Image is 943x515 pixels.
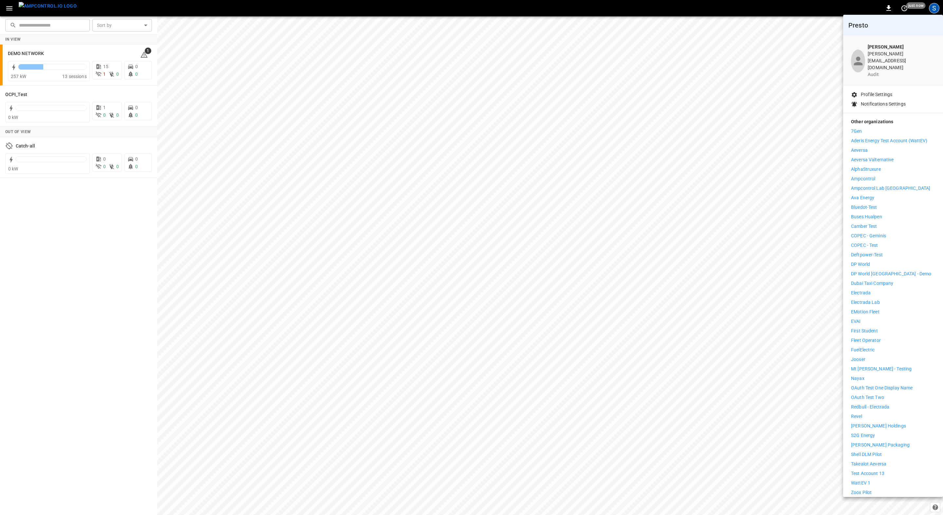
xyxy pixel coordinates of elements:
p: COPEC - Test [851,242,878,249]
p: Shell DLM Pilot [851,451,882,458]
p: Ava Energy [851,194,874,201]
p: AlphaStruxure [851,166,881,173]
p: Test Account 13 [851,470,884,477]
p: Aeversa Valternative [851,156,894,163]
p: [PERSON_NAME][EMAIL_ADDRESS][DOMAIN_NAME] [868,50,935,71]
p: Fleet Operator [851,337,881,344]
b: [PERSON_NAME] [868,44,904,50]
p: Camber Test [851,223,877,230]
div: profile-icon [851,50,865,72]
p: Aderis Energy Test Account (WattEV) [851,137,928,144]
p: S2G Energy [851,432,875,439]
p: Deftpower-Test [851,251,883,258]
p: [PERSON_NAME] Holdings [851,423,906,429]
p: Dubai Taxi Company [851,280,893,287]
p: Notifications Settings [861,101,906,108]
p: Revel [851,413,862,420]
p: EVAI [851,318,861,325]
p: Nayax [851,375,864,382]
p: Profile Settings [861,91,892,98]
p: audit [868,71,935,78]
p: OAuth Test One Display Name [851,385,913,391]
p: DP World [GEOGRAPHIC_DATA] - Demo [851,270,931,277]
p: DP World [851,261,870,268]
p: Mt [PERSON_NAME] - Testing [851,366,912,372]
p: Electrada Lab [851,299,880,306]
p: FuelElectric [851,347,875,353]
p: Jooser [851,356,865,363]
p: Redbull - Electrada [851,404,890,410]
p: eMotion Fleet [851,308,879,315]
p: COPEC - Geminis [851,232,886,239]
p: WattEV 1 [851,480,870,486]
h6: Presto [848,20,938,30]
p: Aeversa [851,147,868,154]
p: Other organizations [851,118,935,128]
p: Bluedot-Test [851,204,877,211]
p: Zoox Pilot [851,489,872,496]
p: Takealot Aeversa [851,461,886,467]
p: Ampcontrol [851,175,875,182]
p: 7Gen [851,128,862,135]
p: OAuth Test Two [851,394,884,401]
p: Electrada [851,289,871,296]
p: [PERSON_NAME] Packaging [851,442,910,448]
p: Ampcontrol Lab [GEOGRAPHIC_DATA] [851,185,930,192]
p: First Student [851,327,878,334]
p: Buses Hualpen [851,213,882,220]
